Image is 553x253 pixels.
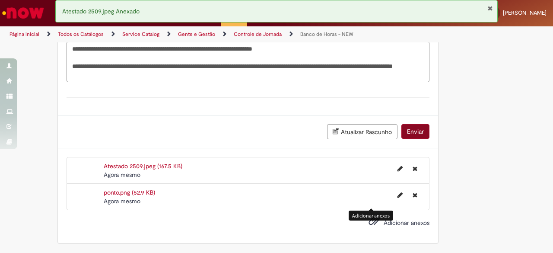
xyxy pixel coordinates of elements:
span: Atestado 2509.jpeg Anexado [62,7,140,15]
button: Editar nome de arquivo Atestado 2509.jpeg [392,162,408,176]
textarea: Descrição [67,42,429,82]
a: Banco de Horas - NEW [300,31,353,38]
a: ponto.png (52.9 KB) [104,189,155,196]
a: Service Catalog [122,31,159,38]
a: Gente e Gestão [178,31,215,38]
a: Página inicial [10,31,39,38]
time: 01/10/2025 14:53:20 [104,171,140,179]
button: Editar nome de arquivo ponto.png [392,188,408,202]
button: Fechar Notificação [487,5,493,12]
button: Atualizar Rascunho [327,124,397,139]
button: Enviar [401,124,429,139]
button: Excluir ponto.png [407,188,423,202]
span: Adicionar anexos [384,219,429,227]
div: Adicionar anexos [349,211,393,221]
a: Atestado 2509.jpeg (167.5 KB) [104,162,182,170]
a: Controle de Jornada [234,31,282,38]
span: Agora mesmo [104,197,140,205]
button: Excluir Atestado 2509.jpeg [407,162,423,176]
img: ServiceNow [1,4,45,22]
time: 01/10/2025 14:53:08 [104,197,140,205]
span: Agora mesmo [104,171,140,179]
ul: Trilhas de página [6,26,362,42]
a: Todos os Catálogos [58,31,104,38]
span: [PERSON_NAME] [503,9,547,16]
